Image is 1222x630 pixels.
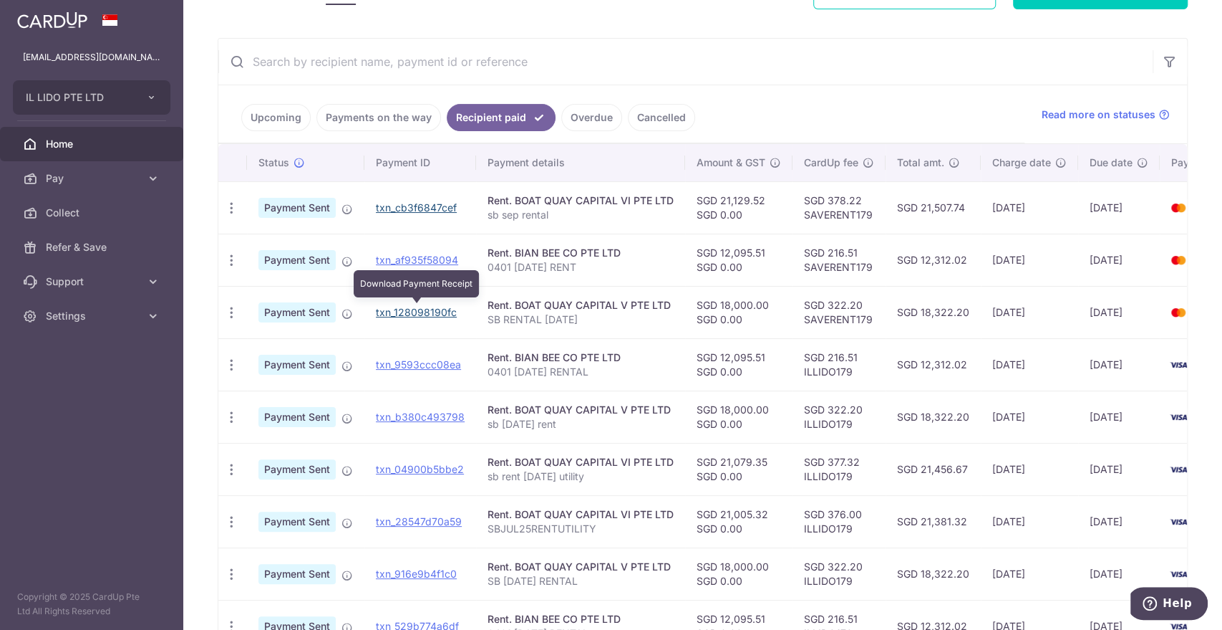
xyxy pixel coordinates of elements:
[792,234,886,286] td: SGD 216.51 SAVERENT179
[1042,108,1170,122] a: Read more on statuses
[23,50,160,65] p: [EMAIL_ADDRESS][DOMAIN_NAME]
[258,250,336,270] span: Payment Sent
[981,234,1078,286] td: [DATE]
[1078,286,1160,338] td: [DATE]
[1164,565,1193,583] img: Bank Card
[376,254,458,266] a: txn_af935f58094
[354,270,479,297] div: Download Payment Receipt
[1090,156,1133,170] span: Due date
[13,80,170,115] button: IL LIDO PTE LTD
[488,260,674,275] p: 0401 [DATE] RENT
[258,302,336,323] span: Payment Sent
[1164,513,1193,530] img: Bank Card
[488,574,674,588] p: SB [DATE] RENTAL
[886,495,981,548] td: SGD 21,381.32
[792,391,886,443] td: SGD 322.20 ILLIDO179
[488,246,674,260] div: Rent. BIAN BEE CO PTE LTD
[1078,234,1160,286] td: [DATE]
[792,338,886,391] td: SGD 216.51 ILLIDO179
[792,495,886,548] td: SGD 376.00 ILLIDO179
[376,411,465,423] a: txn_b380c493798
[258,407,336,427] span: Payment Sent
[981,391,1078,443] td: [DATE]
[1164,461,1193,478] img: Bank Card
[488,194,674,208] div: Rent. BOAT QUAY CAPITAL VI PTE LTD
[258,355,336,375] span: Payment Sent
[376,201,457,214] a: txn_cb3f6847cef
[488,298,674,312] div: Rent. BOAT QUAY CAPITAL V PTE LTD
[488,455,674,469] div: Rent. BOAT QUAY CAPITAL VI PTE LTD
[792,443,886,495] td: SGD 377.32 ILLIDO179
[488,350,674,365] div: Rent. BIAN BEE CO PTE LTD
[685,338,792,391] td: SGD 12,095.51 SGD 0.00
[697,156,765,170] span: Amount & GST
[886,181,981,234] td: SGD 21,507.74
[258,512,336,532] span: Payment Sent
[447,104,556,131] a: Recipient paid
[992,156,1051,170] span: Charge date
[488,365,674,379] p: 0401 [DATE] RENTAL
[46,240,140,254] span: Refer & Save
[488,522,674,536] p: SBJUL25RENTUTILITY
[1164,409,1193,426] img: Bank Card
[1078,391,1160,443] td: [DATE]
[488,507,674,522] div: Rent. BOAT QUAY CAPITAL VI PTE LTD
[258,198,336,218] span: Payment Sent
[981,443,1078,495] td: [DATE]
[685,443,792,495] td: SGD 21,079.35 SGD 0.00
[316,104,441,131] a: Payments on the way
[258,459,336,479] span: Payment Sent
[561,104,622,131] a: Overdue
[792,181,886,234] td: SGD 378.22 SAVERENT179
[981,338,1078,391] td: [DATE]
[804,156,858,170] span: CardUp fee
[981,548,1078,600] td: [DATE]
[476,144,685,181] th: Payment details
[886,443,981,495] td: SGD 21,456.67
[1164,356,1193,373] img: Bank Card
[897,156,944,170] span: Total amt.
[364,144,476,181] th: Payment ID
[685,181,792,234] td: SGD 21,129.52 SGD 0.00
[1078,338,1160,391] td: [DATE]
[376,515,462,528] a: txn_28547d70a59
[258,156,289,170] span: Status
[886,391,981,443] td: SGD 18,322.20
[1078,548,1160,600] td: [DATE]
[792,548,886,600] td: SGD 322.20 ILLIDO179
[376,463,464,475] a: txn_04900b5bbe2
[685,391,792,443] td: SGD 18,000.00 SGD 0.00
[1164,199,1193,216] img: Bank Card
[1078,181,1160,234] td: [DATE]
[1164,252,1193,269] img: Bank Card
[26,90,132,105] span: IL LIDO PTE LTD
[376,306,457,318] a: txn_128098190fc
[46,206,140,220] span: Collect
[46,137,140,151] span: Home
[46,171,140,186] span: Pay
[628,104,695,131] a: Cancelled
[488,417,674,431] p: sb [DATE] rent
[792,286,886,338] td: SGD 322.20 SAVERENT179
[1164,304,1193,321] img: Bank Card
[218,39,1153,85] input: Search by recipient name, payment id or reference
[488,403,674,417] div: Rent. BOAT QUAY CAPITAL V PTE LTD
[981,495,1078,548] td: [DATE]
[886,338,981,391] td: SGD 12,312.02
[685,286,792,338] td: SGD 18,000.00 SGD 0.00
[981,286,1078,338] td: [DATE]
[488,612,674,626] div: Rent. BIAN BEE CO PTE LTD
[886,548,981,600] td: SGD 18,322.20
[981,181,1078,234] td: [DATE]
[46,275,140,289] span: Support
[258,564,336,584] span: Payment Sent
[488,469,674,484] p: sb rent [DATE] utility
[488,560,674,574] div: Rent. BOAT QUAY CAPITAL V PTE LTD
[46,309,140,323] span: Settings
[17,11,87,29] img: CardUp
[488,312,674,327] p: SB RENTAL [DATE]
[488,208,674,222] p: sb sep rental
[376,358,461,371] a: txn_9593ccc08ea
[1130,587,1208,623] iframe: Opens a widget where you can find more information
